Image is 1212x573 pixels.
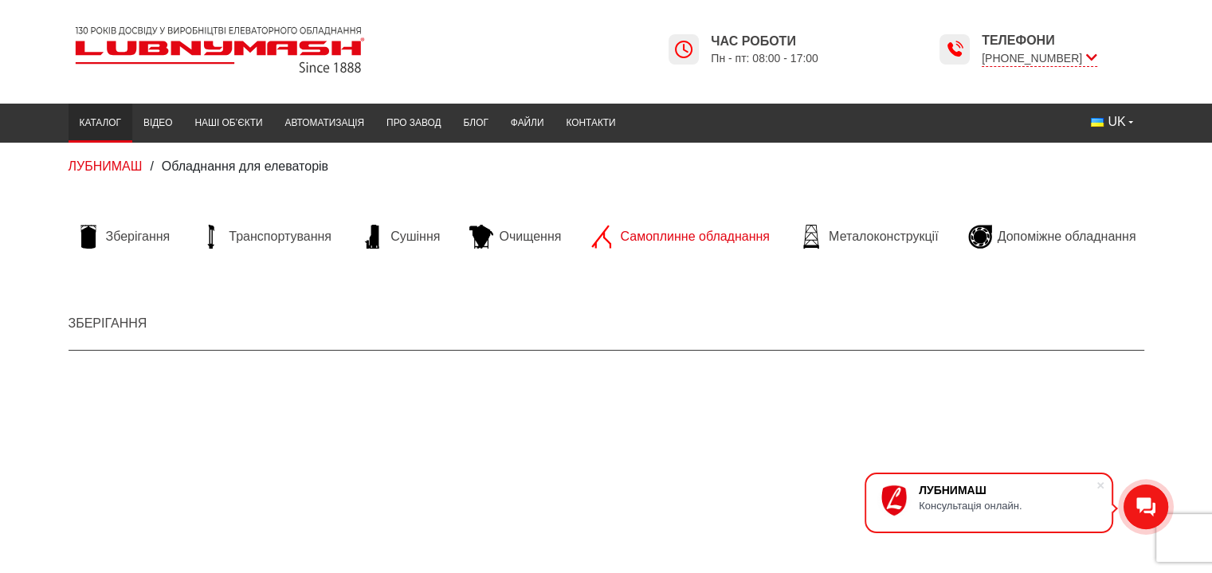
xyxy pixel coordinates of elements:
a: Зберігання [69,316,147,330]
a: Самоплинне обладнання [582,225,777,249]
img: Українська [1091,118,1104,127]
span: Допоміжне обладнання [998,228,1136,245]
span: Телефони [982,32,1097,49]
span: Транспортування [229,228,331,245]
span: Час роботи [711,33,818,50]
img: Lubnymash time icon [674,40,693,59]
a: Наші об’єкти [183,108,273,139]
a: Каталог [69,108,132,139]
div: ЛУБНИМАШ [919,484,1096,496]
span: Обладнання для елеваторів [162,159,328,173]
img: Lubnymash [69,20,371,80]
span: / [150,159,153,173]
img: Lubnymash time icon [945,40,964,59]
a: Зберігання [69,225,178,249]
span: Сушіння [390,228,440,245]
a: ЛУБНИМАШ [69,159,143,173]
a: Блог [452,108,499,139]
a: Очищення [461,225,569,249]
a: Контакти [555,108,626,139]
span: UK [1108,113,1125,131]
a: Металоконструкції [791,225,946,249]
span: Металоконструкції [829,228,938,245]
a: Сушіння [353,225,448,249]
a: Транспортування [191,225,339,249]
button: UK [1080,108,1143,136]
span: Зберігання [106,228,171,245]
span: Очищення [499,228,561,245]
span: Пн - пт: 08:00 - 17:00 [711,51,818,66]
a: Допоміжне обладнання [960,225,1144,249]
a: Автоматизація [273,108,375,139]
a: Файли [500,108,555,139]
span: Самоплинне обладнання [620,228,769,245]
span: [PHONE_NUMBER] [982,50,1097,67]
a: Про завод [375,108,452,139]
div: Консультація онлайн. [919,500,1096,512]
a: Відео [132,108,183,139]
